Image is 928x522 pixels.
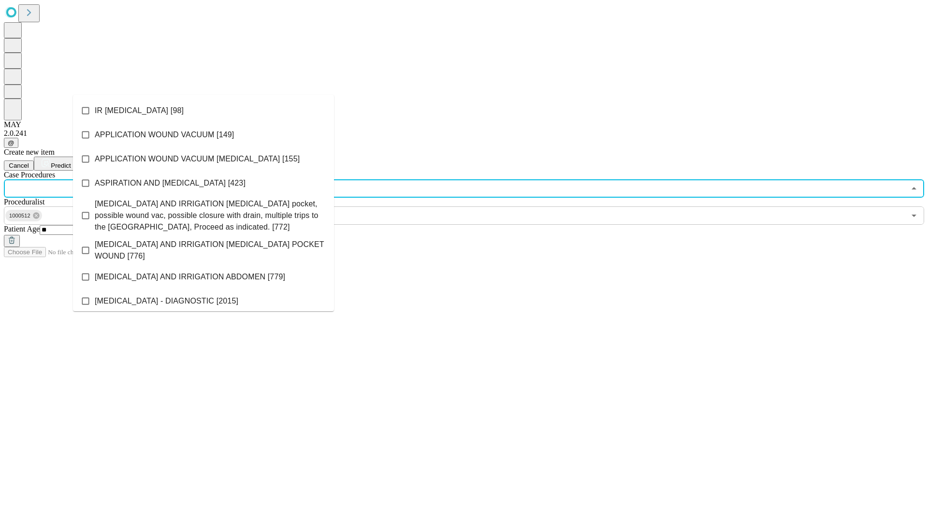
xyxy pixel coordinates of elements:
span: [MEDICAL_DATA] AND IRRIGATION [MEDICAL_DATA] POCKET WOUND [776] [95,239,326,262]
span: [MEDICAL_DATA] AND IRRIGATION [MEDICAL_DATA] pocket, possible wound vac, possible closure with dr... [95,198,326,233]
span: [MEDICAL_DATA] AND IRRIGATION ABDOMEN [779] [95,271,285,283]
span: Cancel [9,162,29,169]
button: @ [4,138,18,148]
span: ASPIRATION AND [MEDICAL_DATA] [423] [95,177,246,189]
span: [MEDICAL_DATA] - DIAGNOSTIC [2015] [95,295,238,307]
button: Predict [34,157,78,171]
span: Patient Age [4,225,40,233]
span: Predict [51,162,71,169]
div: 1000512 [5,210,42,221]
span: Scheduled Procedure [4,171,55,179]
span: Proceduralist [4,198,44,206]
div: MAY [4,120,924,129]
span: APPLICATION WOUND VACUUM [MEDICAL_DATA] [155] [95,153,300,165]
button: Close [907,182,921,195]
span: IR [MEDICAL_DATA] [98] [95,105,184,116]
span: APPLICATION WOUND VACUUM [149] [95,129,234,141]
button: Cancel [4,160,34,171]
span: @ [8,139,14,146]
span: 1000512 [5,210,34,221]
button: Open [907,209,921,222]
div: 2.0.241 [4,129,924,138]
span: Create new item [4,148,55,156]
